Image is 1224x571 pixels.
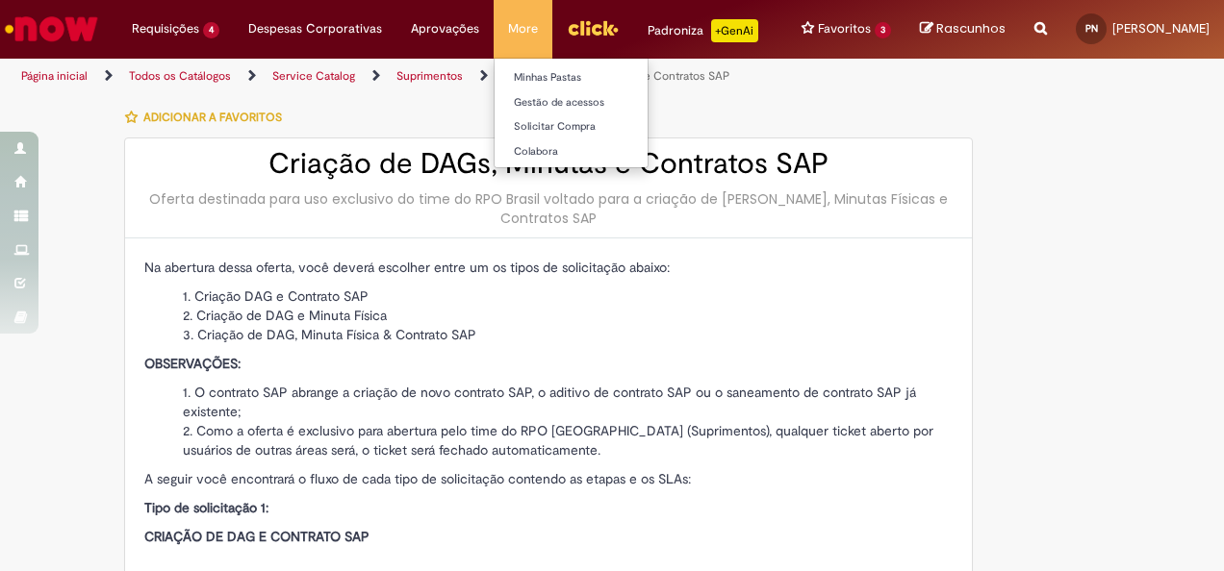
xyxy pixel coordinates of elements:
[936,19,1006,37] span: Rascunhos
[711,19,758,42] p: +GenAi
[129,68,231,84] a: Todos os Catálogos
[144,189,953,228] div: Oferta destinada para uso exclusivo do time do RPO Brasil voltado para a criação de [PERSON_NAME]...
[132,19,199,38] span: Requisições
[494,58,649,168] ul: More
[495,67,706,88] a: Minhas Pastas
[124,97,293,137] button: Adicionar a Favoritos
[144,469,953,488] p: A seguir você encontrará o fluxo de cada tipo de solicitação contendo as etapas e os SLAs:
[183,325,953,344] li: Criação de DAG, Minuta Física & Contrato SAP
[14,59,802,94] ul: Trilhas de página
[143,110,282,125] span: Adicionar a Favoritos
[396,68,463,84] a: Suprimentos
[144,258,953,277] p: Na abertura dessa oferta, você deverá escolher entre um os tipos de solicitação abaixo:
[183,421,953,459] li: Como a oferta é exclusivo para abertura pelo time do RPO [GEOGRAPHIC_DATA] (Suprimentos), qualque...
[183,286,953,306] li: Criação DAG e Contrato SAP
[21,68,88,84] a: Página inicial
[818,19,871,38] span: Favoritos
[272,68,355,84] a: Service Catalog
[144,499,268,516] strong: Tipo de solicitação 1:
[248,19,382,38] span: Despesas Corporativas
[1085,22,1098,35] span: PN
[495,116,706,137] a: Solicitar Compra
[144,528,370,545] strong: CRIAÇÃO DE DAG E CONTRATO SAP
[1112,20,1210,37] span: [PERSON_NAME]
[920,20,1006,38] a: Rascunhos
[203,22,219,38] span: 4
[495,141,706,162] a: Colabora
[183,306,953,325] li: Criação de DAG e Minuta Física
[144,355,241,372] strong: OBSERVAÇÕES:
[875,22,891,38] span: 3
[508,19,538,38] span: More
[183,383,953,421] li: O contrato SAP abrange a criação de novo contrato SAP, o aditivo de contrato SAP ou o saneamento ...
[648,19,758,42] div: Padroniza
[411,19,479,38] span: Aprovações
[144,148,953,180] h2: Criação de DAGs, Minutas e Contratos SAP
[495,92,706,113] a: Gestão de acessos
[567,13,619,42] img: click_logo_yellow_360x200.png
[2,10,101,48] img: ServiceNow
